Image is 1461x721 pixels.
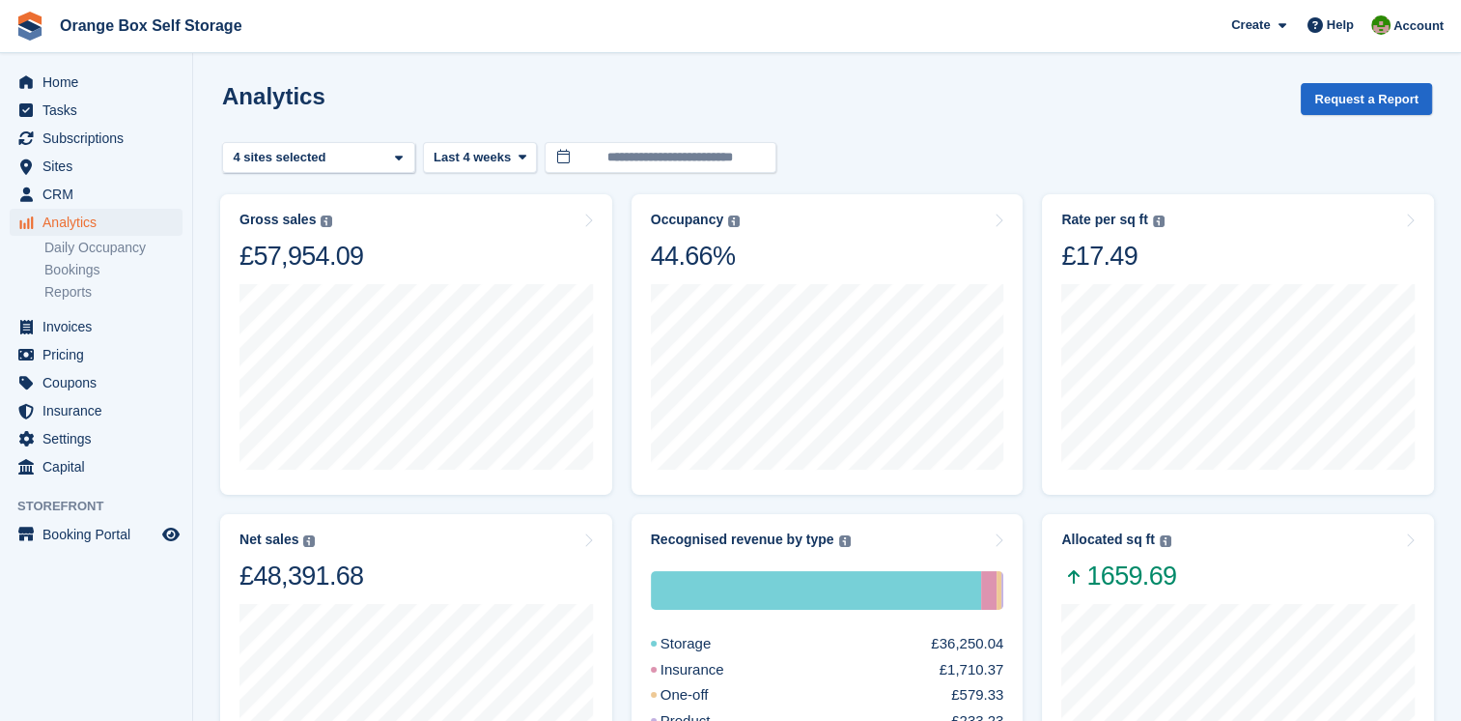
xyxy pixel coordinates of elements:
[222,83,325,109] h2: Analytics
[42,153,158,180] span: Sites
[42,369,158,396] span: Coupons
[42,341,158,368] span: Pricing
[651,212,723,228] div: Occupancy
[42,521,158,548] span: Booking Portal
[159,523,183,546] a: Preview store
[10,453,183,480] a: menu
[17,497,192,516] span: Storefront
[423,142,537,174] button: Last 4 weeks
[10,153,183,180] a: menu
[1061,560,1176,592] span: 1659.69
[239,240,363,273] div: £57,954.09
[10,125,183,152] a: menu
[651,240,740,273] div: 44.66%
[52,10,250,42] a: Orange Box Self Storage
[42,69,158,96] span: Home
[940,659,1004,681] div: £1,710.37
[651,633,758,655] div: Storage
[239,532,298,548] div: Net sales
[651,659,771,681] div: Insurance
[651,684,755,707] div: One-off
[239,212,316,228] div: Gross sales
[1231,15,1270,35] span: Create
[10,97,183,124] a: menu
[839,535,851,547] img: icon-info-grey-7440780725fd019a000dd9b08b2336e03edf1995a4989e88bcd33f0948082b44.svg
[42,397,158,424] span: Insurance
[1301,83,1432,115] button: Request a Report
[303,535,315,547] img: icon-info-grey-7440780725fd019a000dd9b08b2336e03edf1995a4989e88bcd33f0948082b44.svg
[651,532,834,548] div: Recognised revenue by type
[42,125,158,152] span: Subscriptions
[981,571,997,610] div: Insurance
[44,283,183,302] a: Reports
[42,209,158,236] span: Analytics
[951,684,1003,707] div: £579.33
[230,148,333,167] div: 4 sites selected
[42,97,158,124] span: Tasks
[10,181,183,208] a: menu
[10,397,183,424] a: menu
[10,425,183,452] a: menu
[42,181,158,208] span: CRM
[1061,532,1154,548] div: Allocated sq ft
[10,69,183,96] a: menu
[1061,212,1147,228] div: Rate per sq ft
[44,239,183,257] a: Daily Occupancy
[10,209,183,236] a: menu
[239,560,363,592] div: £48,391.68
[1327,15,1354,35] span: Help
[10,341,183,368] a: menu
[15,12,44,41] img: stora-icon-8386f47178a22dfd0bd8f6a31ec36ba5ce8667c1dd55bd0f319d3a0aa187defe.svg
[44,261,183,279] a: Bookings
[10,313,183,340] a: menu
[434,148,511,167] span: Last 4 weeks
[1160,535,1171,547] img: icon-info-grey-7440780725fd019a000dd9b08b2336e03edf1995a4989e88bcd33f0948082b44.svg
[42,425,158,452] span: Settings
[10,369,183,396] a: menu
[728,216,740,227] img: icon-info-grey-7440780725fd019a000dd9b08b2336e03edf1995a4989e88bcd33f0948082b44.svg
[997,571,1001,610] div: One-off
[1371,15,1391,35] img: Eric Smith
[42,453,158,480] span: Capital
[651,571,981,610] div: Storage
[1393,16,1444,36] span: Account
[1153,216,1165,227] img: icon-info-grey-7440780725fd019a000dd9b08b2336e03edf1995a4989e88bcd33f0948082b44.svg
[1061,240,1164,273] div: £17.49
[931,633,1003,655] div: £36,250.04
[10,521,183,548] a: menu
[321,216,332,227] img: icon-info-grey-7440780725fd019a000dd9b08b2336e03edf1995a4989e88bcd33f0948082b44.svg
[42,313,158,340] span: Invoices
[1001,571,1003,610] div: Product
